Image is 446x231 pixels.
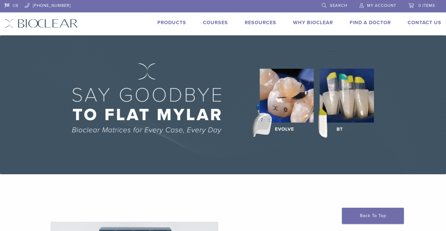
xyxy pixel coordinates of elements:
[293,20,333,26] a: Why Bioclear
[342,208,404,224] a: Back To Top
[245,20,276,26] a: Resources
[5,19,78,28] img: Bioclear
[330,3,347,8] span: Search
[367,3,396,8] span: My Account
[350,20,391,26] a: Find A Doctor
[408,20,441,26] a: Contact Us
[418,3,435,8] span: 0 items
[203,20,228,26] a: Courses
[157,20,186,26] a: Products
